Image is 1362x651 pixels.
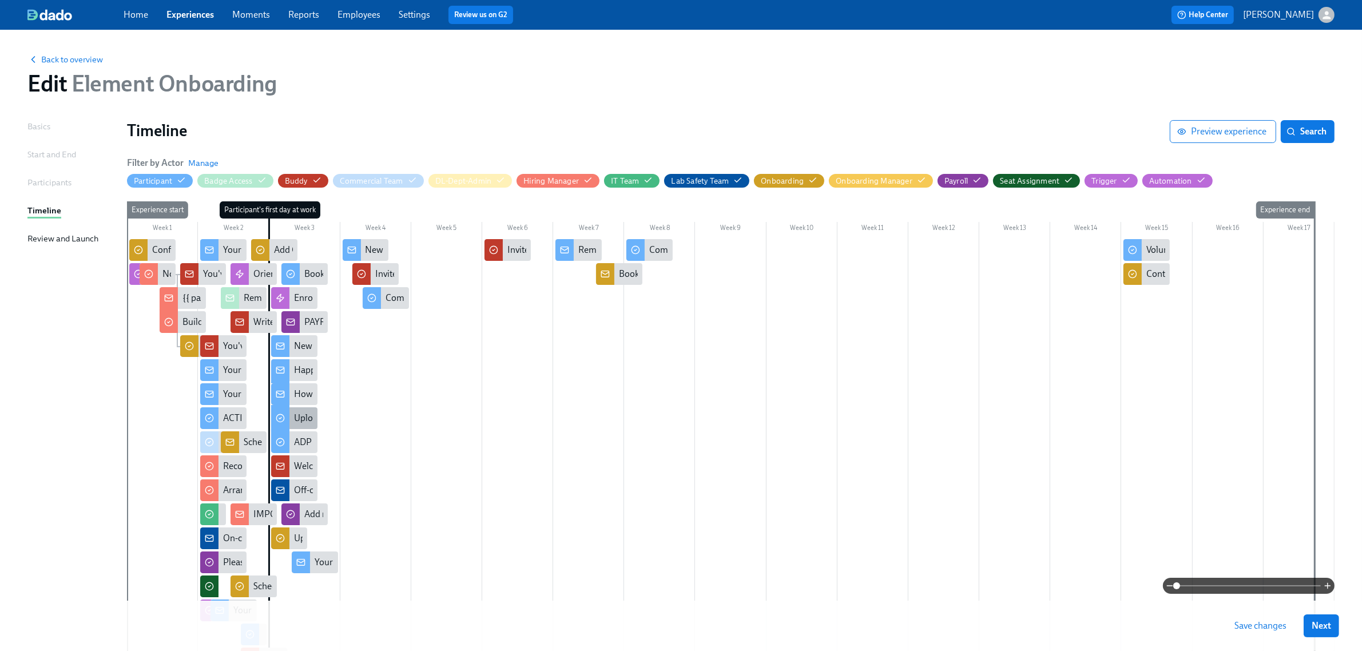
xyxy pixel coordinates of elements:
[1264,222,1335,237] div: Week 17
[294,388,430,400] div: How to Setup your Element Laptop
[1123,239,1170,261] div: Volunteer as an Orientation Buddy
[127,157,184,169] h6: Filter by Actor
[1256,201,1315,219] div: Experience end
[271,527,307,549] div: Upload Referral bonus info for {{ participant.startDate | MMMM Do }} new joiners
[399,9,430,20] a: Settings
[27,204,61,217] div: Timeline
[1123,263,1170,285] div: Contact EE about referral bonus for {{ participant.startDate | MMMM Do }} new joiners
[281,503,328,525] div: Add reimbursements for new hires starting {{ participant.startDate | MMM DD }}
[1226,614,1295,637] button: Save changes
[67,70,276,97] span: Element Onboarding
[1243,7,1335,23] button: [PERSON_NAME]
[523,176,579,186] div: Hide Hiring Manager
[1177,9,1228,21] span: Help Center
[1170,120,1276,143] button: Preview experience
[27,120,50,133] div: Basics
[253,268,360,280] div: Orientation sessions invites
[253,508,454,521] div: IMPORTANT: How to Setup your New Hires Laptop
[271,359,317,381] div: Happy first day!
[596,263,642,285] div: Book Leadership Orientation sessions for {{ participant.startDate | MMMM Do }} cohort
[829,174,933,188] button: Onboarding Manager
[203,268,514,280] div: You've been nominated to be an Orientation Buddy for {{ participant.fullName }}
[1172,6,1234,24] button: Help Center
[979,222,1050,237] div: Week 13
[223,556,710,569] div: Please schedule T&A trainings for NonExempt new hire {{ participant.fullName }}, starting {{ part...
[223,532,537,545] div: On-cycle hires for orientation day on {{ participant.startDate | dddd MMMM Do }}
[244,292,551,304] div: Reminder to create New Hire badges for {{ participant.startDate | MMMM Do }}
[200,359,247,381] div: Your first day at Element is quickly approaching
[271,335,317,357] div: New Hire Orientation & Benefits Sessions are on Confluence!
[231,311,277,333] div: Write a welcome card for {{ participant.fullName }}
[197,174,273,188] button: Badge Access
[223,244,406,256] div: Your first day at Element is quickly approaching
[221,431,267,453] div: Schedule role-specific trainings for {{ participant.fullName }}
[553,222,624,237] div: Week 7
[363,287,409,309] div: Complete your WEEK 1 Onboarding Survey in ADP
[294,532,610,545] div: Upload Referral bonus info for {{ participant.startDate | MMMM Do }} new joiners
[271,479,317,501] div: Off-cycle hires for orientation day next week
[315,556,448,569] div: Your Orientation Day is next week!
[27,9,72,21] img: dado
[435,176,492,186] div: Hide DL-Dept-Admin
[837,222,908,237] div: Week 11
[160,311,206,333] div: Build a 30-60-90 day plan for {{ participant.fullName }}
[695,222,766,237] div: Week 9
[200,455,247,477] div: Recommend people for {{ participant.fullName }} to meet
[198,222,269,237] div: Week 2
[223,364,406,376] div: Your first day at Element is quickly approaching
[411,222,482,237] div: Week 5
[507,244,666,256] div: Invite {{ participant.fullName }} for lunch
[294,436,423,448] div: ADP Time & Attendance Training
[223,340,534,352] div: You've been nominated to be an Orientation Buddy for {{ participant.fullName }}
[27,176,72,189] div: Participants
[124,9,148,20] a: Home
[294,340,531,352] div: New Hire Orientation & Benefits Sessions are on Confluence!
[1050,222,1121,237] div: Week 14
[271,287,317,309] div: Enroll To Holiday Calendar
[1091,176,1117,186] div: Hide Trigger
[836,176,912,186] div: Hide Onboarding Manager
[223,484,542,497] div: Arrange job-specific trainings and regular check-ins with {{ participant.fullName }}
[352,263,399,285] div: Invite {{ participant.fullName }} for coffee
[231,575,277,597] div: Schedule an I-9 verification call
[624,222,695,237] div: Week 8
[304,508,616,521] div: Add reimbursements for new hires starting {{ participant.startDate | MMM DD }}
[188,157,219,169] button: Manage
[619,268,958,280] div: Book Leadership Orientation sessions for {{ participant.startDate | MMMM Do }} cohort
[1121,222,1192,237] div: Week 15
[375,268,536,280] div: Invite {{ participant.fullName }} for coffee
[160,287,206,309] div: {{ participant.fullName }}'s first day is quickly approaching!
[1000,176,1059,186] div: Hide Seat Assignment
[269,222,340,237] div: Week 3
[555,239,602,261] div: Reminder of helpful Confluence resources
[578,244,742,256] div: Reminder of helpful Confluence resources
[1289,126,1327,137] span: Search
[182,316,398,328] div: Build a 30-60-90 day plan for {{ participant.fullName }}
[204,176,252,186] div: Hide Badge Access
[166,9,214,20] a: Experiences
[251,239,297,261] div: Add Cell/Internet Reimbursement to ADP for {{ participant.fullName }}
[200,527,247,549] div: On-cycle hires for orientation day on {{ participant.startDate | dddd MMMM Do }}
[482,222,553,237] div: Week 6
[938,174,988,188] button: Payroll
[27,70,277,97] h1: Edit
[127,174,193,188] button: Participant
[231,503,277,525] div: IMPORTANT: How to Setup your New Hires Laptop
[340,176,403,186] div: Hide Commercial Team
[231,263,277,285] div: Orientation sessions invites
[274,244,549,256] div: Add Cell/Internet Reimbursement to ADP for {{ participant.fullName }}
[129,239,176,261] div: Confirm If Polo Is Needed
[448,6,513,24] button: Review us on G2
[223,388,406,400] div: Your first day at Element is quickly approaching
[221,287,267,309] div: Reminder to create New Hire badges for {{ participant.startDate | MMMM Do }}
[767,222,837,237] div: Week 10
[127,120,1170,141] h1: Timeline
[27,54,103,65] span: Back to overview
[1243,9,1314,21] p: [PERSON_NAME]
[200,407,247,429] div: ACTION ITEM: Wage Theft Notice
[200,239,247,261] div: Your first day at Element is quickly approaching
[1304,614,1339,637] button: Next
[232,9,270,20] a: Moments
[1149,176,1192,186] div: Hide Automation
[294,292,398,304] div: Enroll To Holiday Calendar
